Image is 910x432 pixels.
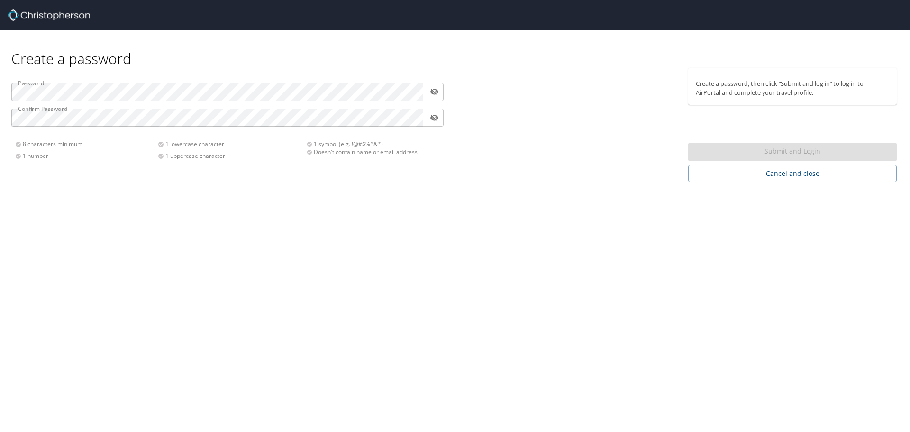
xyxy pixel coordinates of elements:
div: 1 number [15,152,158,160]
button: toggle password visibility [427,110,442,125]
div: Create a password [11,30,899,68]
img: Christopherson_logo_rev.png [8,9,90,21]
p: Create a password, then click “Submit and log in” to log in to AirPortal and complete your travel... [696,79,889,97]
button: toggle password visibility [427,84,442,99]
div: 1 lowercase character [158,140,300,148]
button: Cancel and close [688,165,897,183]
div: Doesn't contain name or email address [307,148,438,156]
div: 1 symbol (e.g. !@#$%^&*) [307,140,438,148]
div: 1 uppercase character [158,152,300,160]
div: 8 characters minimum [15,140,158,148]
span: Cancel and close [696,168,889,180]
